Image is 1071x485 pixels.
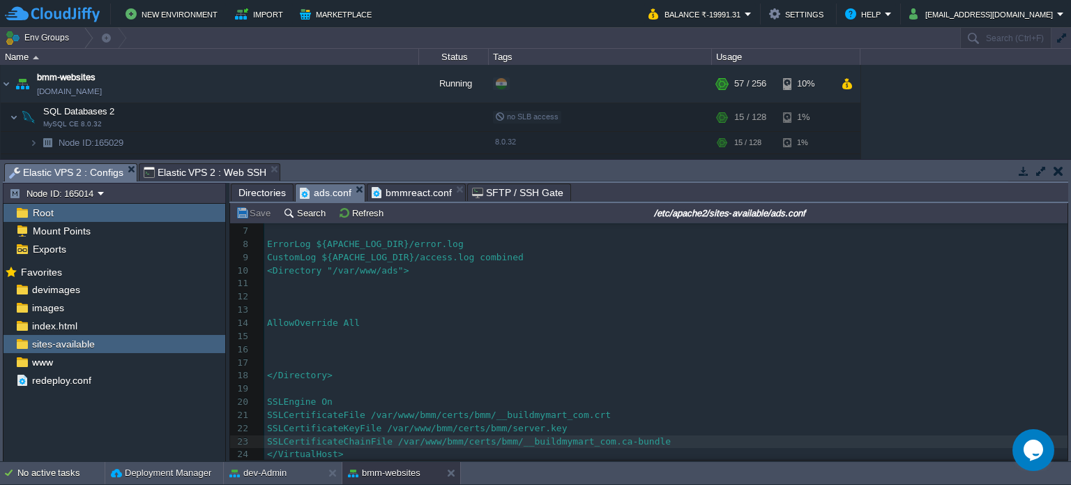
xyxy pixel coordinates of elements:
[5,28,74,47] button: Env Groups
[235,6,287,22] button: Import
[29,320,79,332] a: index.html
[29,132,38,154] img: AMDAwAAAACH5BAEAAAAALAAAAAABAAEAAAICRAEAOw==
[29,301,66,314] a: images
[267,436,671,447] span: SSLCertificateChainFile /var/www/bmm/certs/bmm/__buildmymart_com.ca-bundle
[230,396,252,409] div: 20
[29,283,82,296] a: devimages
[267,239,464,249] span: ErrorLog ${APACHE_LOG_DIR}/error.log
[267,252,524,262] span: CustomLog ${APACHE_LOG_DIR}/access.log combined
[267,265,409,276] span: <Directory "/var/www/ads">
[734,65,766,103] div: 57 / 256
[37,70,96,84] a: bmm-websites
[230,264,252,278] div: 10
[472,184,563,201] span: SFTP / SSH Gate
[783,103,828,131] div: 1%
[43,120,102,128] span: MySQL CE 8.0.32
[111,466,211,480] button: Deployment Manager
[29,338,97,350] a: sites-available
[1,49,418,65] div: Name
[267,318,360,328] span: AllowOverride All
[230,369,252,382] div: 18
[230,357,252,370] div: 17
[230,277,252,290] div: 11
[230,330,252,343] div: 15
[18,267,64,278] a: Favorites
[230,409,252,422] div: 21
[5,6,100,23] img: CloudJiffy
[348,466,420,480] button: bmm-websites
[19,103,38,131] img: AMDAwAAAACH5BAEAAAAALAAAAAABAAEAAAICRAEAOw==
[10,154,18,182] img: AMDAwAAAACH5BAEAAAAALAAAAAABAAEAAAICRAEAOw==
[489,49,711,65] div: Tags
[230,304,252,317] div: 13
[238,184,286,201] span: Directories
[42,106,116,117] a: SQL Databases 2MySQL CE 8.0.32
[10,103,18,131] img: AMDAwAAAACH5BAEAAAAALAAAAAABAAEAAAICRAEAOw==
[367,184,466,201] li: /etc/apache2/sites-available/bmmreact.conf
[372,184,452,201] span: bmmreact.conf
[783,154,828,182] div: 18%
[783,65,828,103] div: 10%
[230,225,252,238] div: 7
[420,49,488,65] div: Status
[144,164,266,181] span: Elastic VPS 2 : Web SSH
[648,6,745,22] button: Balance ₹-19991.31
[30,225,93,237] a: Mount Points
[300,184,351,202] span: ads.conf
[734,154,766,182] div: 42 / 128
[300,6,376,22] button: Marketplace
[1,65,12,103] img: AMDAwAAAACH5BAEAAAAALAAAAAABAAEAAAICRAEAOw==
[59,137,94,148] span: Node ID:
[42,157,102,167] a: Elastic VPS 2
[734,103,766,131] div: 15 / 128
[267,396,333,407] span: SSLEngine On
[30,207,56,219] a: Root
[57,137,126,149] a: Node ID:165029
[267,423,567,433] span: SSLCertificateKeyFile /var/www/bmm/certs/bmm/server.key
[495,137,516,146] span: 8.0.32
[33,56,39,59] img: AMDAwAAAACH5BAEAAAAALAAAAAABAAEAAAICRAEAOw==
[230,448,252,461] div: 24
[42,156,102,168] span: Elastic VPS 2
[419,65,489,103] div: Running
[230,290,252,304] div: 12
[29,374,93,387] a: redeploy.conf
[845,6,885,22] button: Help
[909,6,1057,22] button: [EMAIL_ADDRESS][DOMAIN_NAME]
[30,243,68,255] a: Exports
[19,154,38,182] img: AMDAwAAAACH5BAEAAAAALAAAAAABAAEAAAICRAEAOw==
[267,449,344,459] span: </VirtualHost>
[230,382,252,396] div: 19
[42,105,116,117] span: SQL Databases 2
[267,370,333,380] span: </Directory>
[126,6,222,22] button: New Environment
[229,466,287,480] button: dev-Admin
[13,65,32,103] img: AMDAwAAAACH5BAEAAAAALAAAAAABAAEAAAICRAEAOw==
[230,317,252,330] div: 14
[283,207,330,219] button: Search
[230,238,252,251] div: 8
[338,207,388,219] button: Refresh
[9,187,98,200] button: Node ID: 165014
[29,356,55,368] a: www
[57,137,126,149] span: 165029
[713,49,860,65] div: Usage
[267,410,611,420] span: SSLCertificateFile /var/www/bmm/certs/bmm/__buildmymart_com.crt
[38,132,57,154] img: AMDAwAAAACH5BAEAAAAALAAAAAABAAEAAAICRAEAOw==
[295,184,365,201] li: /etc/apache2/sites-available/ads.conf
[37,84,102,98] span: [DOMAIN_NAME]
[769,6,828,22] button: Settings
[9,164,123,181] span: Elastic VPS 2 : Configs
[783,132,828,154] div: 1%
[734,132,761,154] div: 15 / 128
